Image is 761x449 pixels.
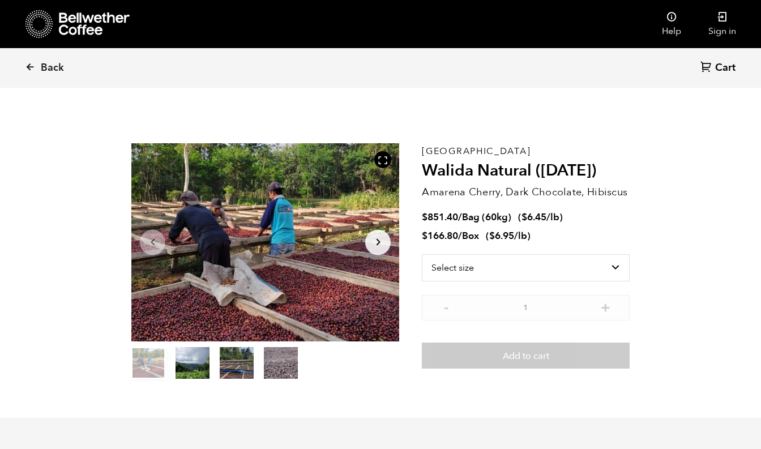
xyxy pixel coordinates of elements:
[422,343,630,369] button: Add to cart
[41,61,64,75] span: Back
[439,301,453,312] button: -
[422,229,427,242] span: $
[422,211,427,224] span: $
[458,211,462,224] span: /
[489,229,495,242] span: $
[598,301,613,312] button: +
[514,229,527,242] span: /lb
[486,229,531,242] span: ( )
[489,229,514,242] bdi: 6.95
[458,229,462,242] span: /
[521,211,527,224] span: $
[715,61,736,75] span: Cart
[422,185,630,200] p: Amarena Cherry, Dark Chocolate, Hibiscus
[518,211,563,224] span: ( )
[700,61,738,76] a: Cart
[521,211,546,224] bdi: 6.45
[462,229,479,242] span: Box
[422,229,458,242] bdi: 166.80
[422,211,458,224] bdi: 851.40
[546,211,559,224] span: /lb
[422,161,630,181] h2: Walida Natural ([DATE])
[462,211,511,224] span: Bag (60kg)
